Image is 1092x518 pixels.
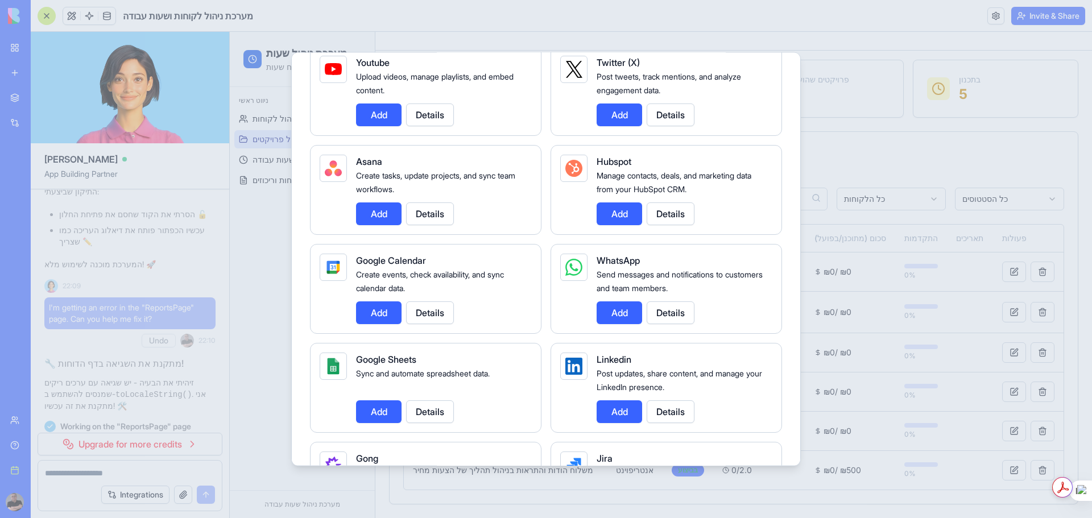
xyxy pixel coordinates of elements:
[493,393,566,405] div: 0 / 0.0
[675,359,708,368] div: 0 %
[205,53,264,72] p: 6
[183,269,368,280] div: הצעות מחיר בפורמטים שונים
[377,379,433,418] td: אנטריפוינט
[356,400,402,422] button: Add
[493,275,566,286] div: 5 / 0.0
[406,103,454,126] button: Details
[597,254,640,266] span: WhatsApp
[729,42,751,53] p: בתכנון
[675,239,708,248] div: 0 %
[597,353,631,364] span: Linkedin
[356,269,504,292] span: Create events, check availability, and sync calendar data.
[356,452,378,463] span: Gong
[23,102,73,113] span: ניהול פרויקטים
[597,368,762,391] span: Post updates, share content, and manage your LinkedIn presence.
[5,98,140,117] a: ניהול פרויקטים
[406,301,454,324] button: Details
[442,274,469,287] div: תכנון
[717,193,763,220] th: תאריכים
[597,301,642,324] button: Add
[675,320,708,329] div: 0 %
[183,280,365,292] div: [PERSON_NAME] על ידי [PERSON_NAME] תריך לקבל מהן פורמטים וטקסט קבוע
[380,53,437,72] p: 1
[647,400,694,422] button: Details
[597,155,631,167] span: Hubspot
[597,269,763,292] span: Send messages and notifications to customers and team members.
[380,42,437,53] p: פרויקטים פעילים
[597,202,642,225] button: Add
[356,170,515,193] span: Create tasks, update projects, and sync team workflows.
[5,60,140,78] div: ניווט ראשי
[36,14,122,30] h1: מערכת ניהול שעות
[9,468,136,477] div: מערכת ניהול שעות עבודה
[356,368,490,378] span: Sync and automate spreadsheet data.
[597,400,642,422] button: Add
[377,259,433,301] td: אנטריפוינט
[483,193,575,220] th: שעות (מתוכנן/בפועל)
[493,433,566,444] div: 0 / 2.0
[585,234,656,246] div: ₪ 0 / ₪ 0
[356,254,426,266] span: Google Calendar
[23,122,83,134] span: דיווח שעות עבודה
[433,193,483,220] th: סטטוס
[597,56,640,68] span: Twitter (X)
[173,114,834,127] div: רשימת פרויקטים
[356,56,390,68] span: Youtube
[597,71,741,94] span: Post tweets, track mentions, and analyze engagement data.
[183,354,368,366] div: העברת שכר דרך בנק דיסקונט
[597,452,613,463] span: Jira
[493,315,566,326] div: 0 / 0.0
[406,400,454,422] button: Details
[356,202,402,225] button: Add
[356,71,514,94] span: Upload videos, manage playlists, and embed content.
[377,301,433,340] td: אנטריפוינט
[585,393,656,405] div: ₪ 0 / ₪ 0
[442,393,469,405] div: תכנון
[729,53,751,72] p: 5
[647,103,694,126] button: Details
[36,30,122,41] p: ניהול לקוחות ודיווח שעות
[442,354,469,366] div: תכנון
[585,315,656,326] div: ₪ 0 / ₪ 0
[183,393,368,405] div: בהצעת מחיר מטבע שונה למחיר ולעלות
[5,78,140,96] a: ניהול לקוחות
[23,81,67,93] span: ניהול לקוחות
[356,155,382,167] span: Asana
[576,193,665,220] th: סכום (מתוכנן/בפועל)
[442,234,469,246] div: תכנון
[183,433,368,444] div: משלוח הודות והתראות בניהול תהליך של הצעות מחיר
[183,315,368,326] div: יצירת חשבונית לקוח על בסיס נתוני נוכחות של העובדים
[763,193,834,220] th: פעולות
[174,193,377,220] th: שם הפרויקט
[675,398,708,407] div: 0 %
[442,314,469,327] div: תכנון
[183,234,368,246] div: מעבר תעודות [PERSON_NAME] חברות
[23,143,69,154] span: דוחות וריכוזים
[675,437,708,446] div: 0 %
[585,275,656,286] div: ₪ 0 / ₪ 0
[5,139,140,158] a: דוחות וריכוזים
[585,433,656,444] div: ₪ 0 / ₪ 500
[377,220,433,259] td: אנטריפוינט
[555,42,619,53] p: פרויקטים שהושלמו
[356,103,402,126] button: Add
[205,42,264,53] p: סך הכל פרויקטים
[406,202,454,225] button: Details
[665,193,717,220] th: התקדמות
[493,354,566,366] div: 0 / 0.0
[356,301,402,324] button: Add
[585,354,656,366] div: ₪ 0 / ₪ 0
[5,119,140,137] a: דיווח שעות עבודה
[377,418,433,458] td: אנטריפוינט
[377,193,433,220] th: לקוח
[597,170,751,193] span: Manage contacts, deals, and marketing data from your HubSpot CRM.
[493,234,566,246] div: 0 / 0.0
[647,202,694,225] button: Details
[173,131,834,142] div: ניהול ועריכת פרויקטים במערכת
[675,279,708,288] div: 0 %
[356,353,416,364] span: Google Sheets
[377,340,433,379] td: אנטריפוינט
[597,103,642,126] button: Add
[647,301,694,324] button: Details
[555,53,619,72] p: 0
